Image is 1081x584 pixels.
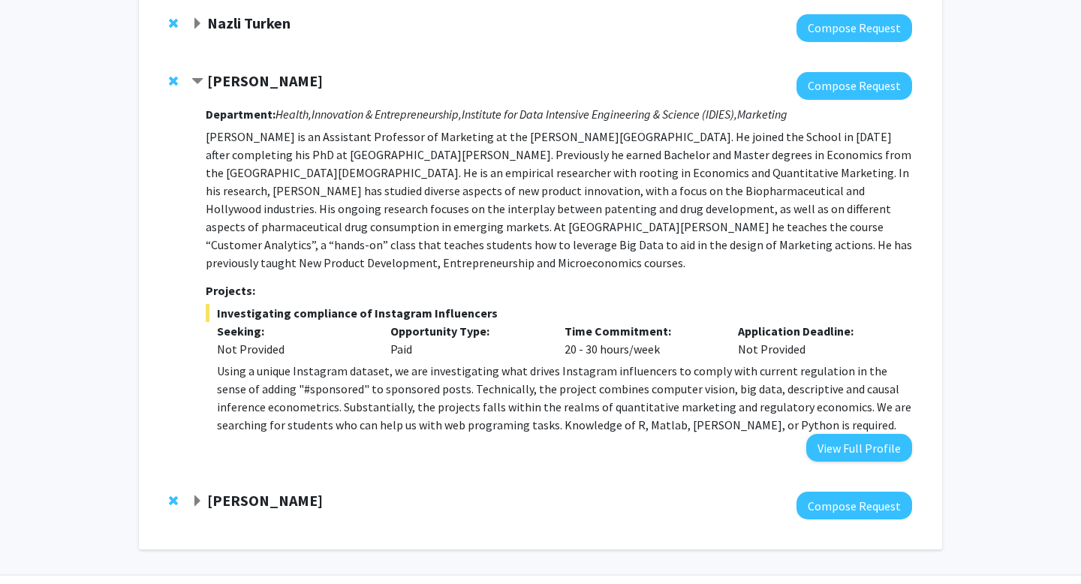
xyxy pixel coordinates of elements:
div: Paid [379,322,553,358]
i: Innovation & Entrepreneurship, [312,107,462,122]
strong: Projects: [206,283,255,298]
i: Marketing [737,107,787,122]
button: Compose Request to Manuel Hermosilla [796,72,912,100]
p: Opportunity Type: [390,322,542,340]
iframe: Chat [11,516,64,573]
span: Investigating compliance of Instagram Influencers [206,304,912,322]
button: Compose Request to Mario Macis [796,492,912,519]
div: Using a unique Instagram dataset, we are investigating what drives Instagram influencers to compl... [217,362,912,434]
span: Remove Manuel Hermosilla from bookmarks [169,75,178,87]
strong: Nazli Turken [207,14,291,32]
strong: Department: [206,107,276,122]
div: Not Provided [217,340,369,358]
button: View Full Profile [806,434,912,462]
p: [PERSON_NAME] is an Assistant Professor of Marketing at the [PERSON_NAME][GEOGRAPHIC_DATA]. He jo... [206,128,912,272]
span: Remove Mario Macis from bookmarks [169,495,178,507]
i: Health, [276,107,312,122]
button: Compose Request to Nazli Turken [796,14,912,42]
p: Application Deadline: [738,322,890,340]
span: Expand Nazli Turken Bookmark [191,18,203,30]
div: Not Provided [727,322,901,358]
span: Remove Nazli Turken from bookmarks [169,17,178,29]
strong: [PERSON_NAME] [207,491,323,510]
span: Contract Manuel Hermosilla Bookmark [191,76,203,88]
p: Time Commitment: [565,322,716,340]
span: Expand Mario Macis Bookmark [191,495,203,507]
strong: [PERSON_NAME] [207,71,323,90]
i: Institute for Data Intensive Engineering & Science (IDIES), [462,107,737,122]
p: Seeking: [217,322,369,340]
div: 20 - 30 hours/week [553,322,727,358]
